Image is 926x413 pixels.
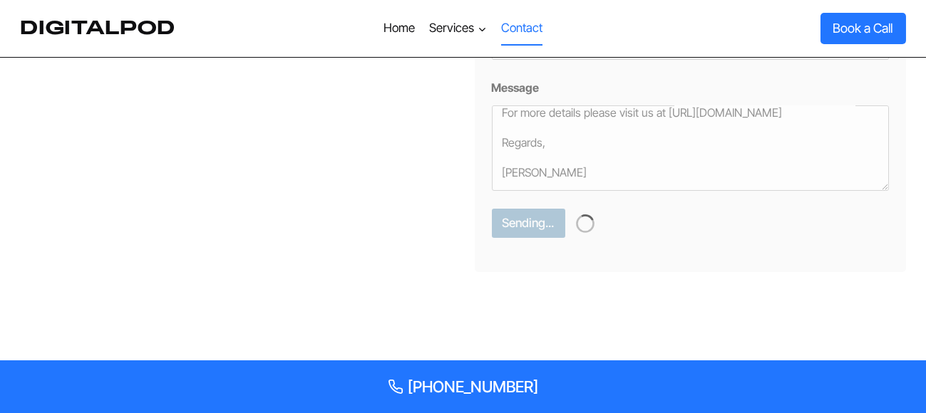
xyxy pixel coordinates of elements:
[492,209,565,238] button: Sending...
[576,214,595,233] img: Loading
[422,11,493,46] button: Child menu of Services
[494,11,550,46] a: Contact
[820,13,906,43] a: Book a Call
[408,377,538,396] span: [PHONE_NUMBER]
[376,11,422,46] a: Home
[21,17,176,39] a: DigitalPod
[17,377,909,396] a: [PHONE_NUMBER]
[492,81,889,95] label: Message
[376,11,550,46] nav: Primary Navigation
